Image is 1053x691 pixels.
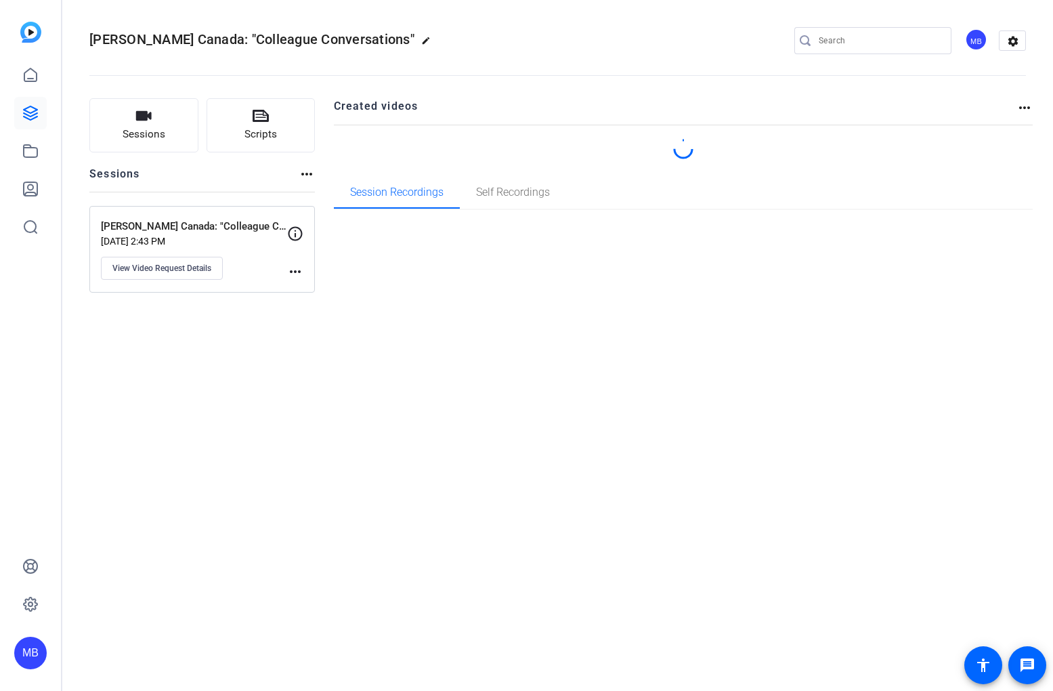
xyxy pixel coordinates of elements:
[89,166,140,192] h2: Sessions
[1000,31,1027,51] mat-icon: settings
[101,219,287,234] p: [PERSON_NAME] Canada: "Colleague Conversations"
[89,98,198,152] button: Sessions
[476,187,550,198] span: Self Recordings
[112,263,211,274] span: View Video Request Details
[14,637,47,669] div: MB
[244,127,277,142] span: Scripts
[965,28,987,51] div: MB
[20,22,41,43] img: blue-gradient.svg
[965,28,989,52] ngx-avatar: Matthew Barraro
[421,36,437,52] mat-icon: edit
[819,33,941,49] input: Search
[975,657,991,673] mat-icon: accessibility
[101,236,287,247] p: [DATE] 2:43 PM
[1019,657,1035,673] mat-icon: message
[101,257,223,280] button: View Video Request Details
[207,98,316,152] button: Scripts
[1016,100,1033,116] mat-icon: more_horiz
[299,166,315,182] mat-icon: more_horiz
[123,127,165,142] span: Sessions
[334,98,1017,125] h2: Created videos
[287,264,303,280] mat-icon: more_horiz
[350,187,444,198] span: Session Recordings
[89,31,414,47] span: [PERSON_NAME] Canada: "Colleague Conversations"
